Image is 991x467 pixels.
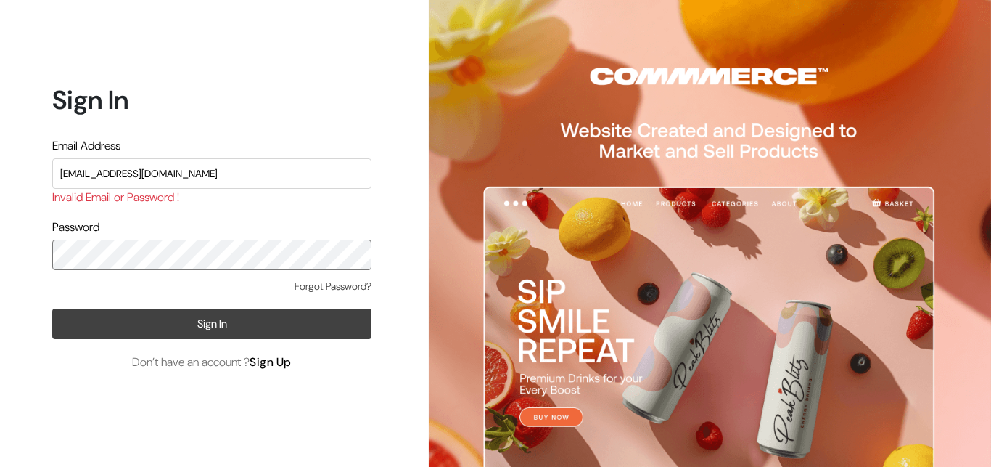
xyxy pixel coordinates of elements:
[295,279,371,294] a: Forgot Password?
[52,219,99,236] label: Password
[52,137,120,155] label: Email Address
[52,84,371,115] h1: Sign In
[52,309,371,339] button: Sign In
[132,354,292,371] span: Don’t have an account ?
[52,189,179,206] label: Invalid Email or Password !
[250,354,292,370] a: Sign Up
